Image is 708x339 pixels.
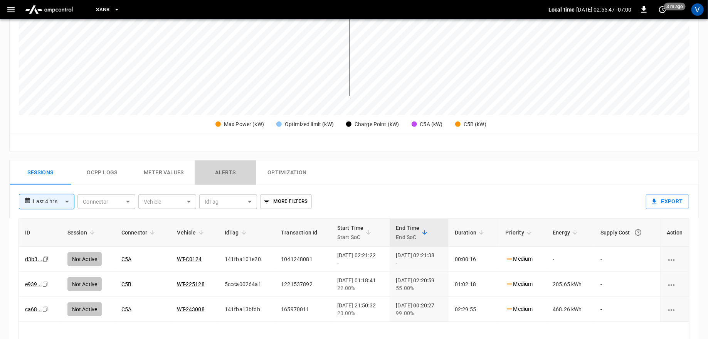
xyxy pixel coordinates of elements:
[25,256,42,262] a: d3b3...
[396,309,442,317] div: 99.00%
[667,255,683,263] div: charging session options
[396,277,442,292] div: [DATE] 02:20:59
[594,297,660,322] td: -
[93,2,123,17] button: SanB
[67,252,102,266] div: Not Active
[577,6,632,13] p: [DATE] 02:55:47 -07:00
[337,302,384,317] div: [DATE] 21:50:32
[667,280,683,288] div: charging session options
[396,223,429,242] span: End TimeEnd SoC
[33,194,74,209] div: Last 4 hrs
[667,305,683,313] div: charging session options
[464,120,486,128] div: C5B (kW)
[260,194,311,209] button: More Filters
[631,226,645,239] button: The cost of your charging session based on your supply rates
[10,160,71,185] button: Sessions
[506,305,533,313] p: Medium
[121,228,157,237] span: Connector
[67,277,102,291] div: Not Active
[660,219,689,247] th: Action
[177,281,205,287] a: WT-225128
[646,194,689,209] button: Export
[96,5,110,14] span: SanB
[337,259,384,267] div: -
[177,256,202,262] a: WT-C0124
[396,251,442,267] div: [DATE] 02:21:38
[548,6,575,13] p: Local time
[449,247,499,272] td: 00:00:16
[71,160,133,185] button: Ocpp logs
[547,272,594,297] td: 205.65 kWh
[121,256,131,262] a: C5A
[133,160,195,185] button: Meter Values
[224,120,264,128] div: Max Power (kW)
[355,120,399,128] div: Charge Point (kW)
[275,247,331,272] td: 1041248081
[691,3,704,16] div: profile-icon
[121,281,131,287] a: C5B
[219,272,275,297] td: 5ccca00264a1
[337,284,384,292] div: 22.00%
[177,306,205,312] a: WT-243008
[506,280,533,288] p: Medium
[547,297,594,322] td: 468.26 kWh
[275,272,331,297] td: 1221537892
[42,305,49,314] div: copy
[337,223,364,242] div: Start Time
[19,219,61,247] th: ID
[396,284,442,292] div: 55.00%
[396,233,419,242] p: End SoC
[396,259,442,267] div: -
[506,228,534,237] span: Priority
[256,160,318,185] button: Optimization
[337,233,364,242] p: Start SoC
[195,160,256,185] button: Alerts
[22,2,76,17] img: ampcontrol.io logo
[337,223,374,242] span: Start TimeStart SoC
[337,277,384,292] div: [DATE] 01:18:41
[275,297,331,322] td: 165970011
[420,120,443,128] div: C5A (kW)
[449,297,499,322] td: 02:29:55
[337,309,384,317] div: 23.00%
[42,280,49,288] div: copy
[121,306,131,312] a: C5A
[455,228,486,237] span: Duration
[547,247,594,272] td: -
[396,223,419,242] div: End Time
[396,302,442,317] div: [DATE] 00:20:27
[67,302,102,316] div: Not Active
[25,281,42,287] a: e939...
[42,255,50,263] div: copy
[275,219,331,247] th: Transaction Id
[594,272,660,297] td: -
[225,228,249,237] span: IdTag
[219,247,275,272] td: 141fba101e20
[600,226,654,239] div: Supply Cost
[285,120,334,128] div: Optimized limit (kW)
[67,228,97,237] span: Session
[594,247,660,272] td: -
[553,228,580,237] span: Energy
[219,297,275,322] td: 141fba13bfdb
[19,219,689,322] table: sessions table
[449,272,499,297] td: 01:02:18
[177,228,206,237] span: Vehicle
[664,3,686,10] span: 3 m ago
[656,3,669,16] button: set refresh interval
[25,306,42,312] a: ca68...
[337,251,384,267] div: [DATE] 02:21:22
[506,255,533,263] p: Medium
